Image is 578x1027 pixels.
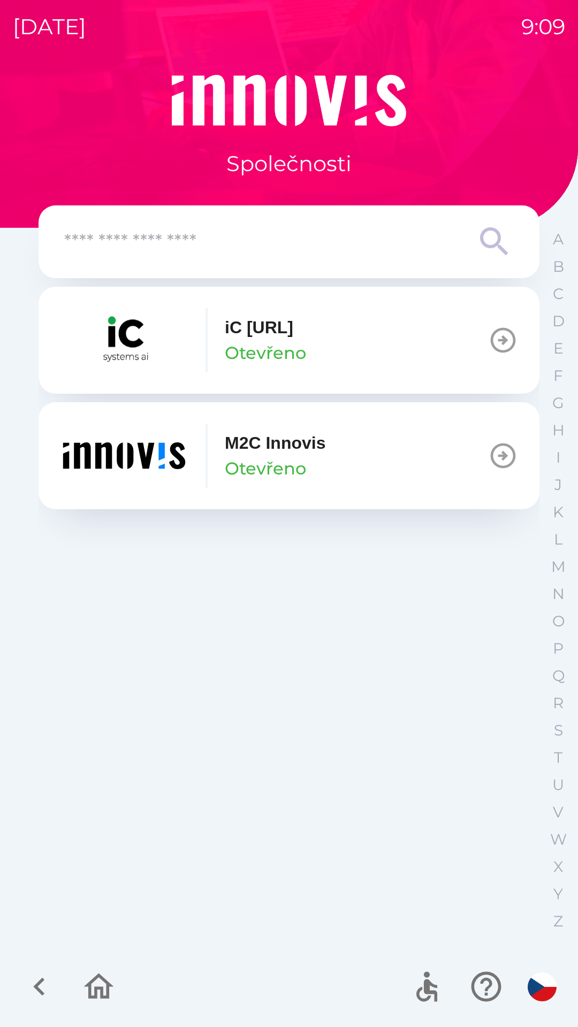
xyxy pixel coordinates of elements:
button: A [545,226,572,253]
p: M [551,557,566,576]
p: S [554,721,563,740]
p: E [553,339,564,358]
button: U [545,771,572,799]
p: L [554,530,562,549]
p: N [552,585,565,603]
p: Otevřeno [225,340,306,366]
button: H [545,417,572,444]
button: F [545,362,572,389]
p: iC [URL] [225,315,293,340]
button: I [545,444,572,471]
button: J [545,471,572,499]
button: B [545,253,572,280]
button: K [545,499,572,526]
button: W [545,826,572,853]
p: Společnosti [226,148,352,180]
button: R [545,689,572,717]
p: X [553,857,563,876]
p: G [552,394,564,412]
button: N [545,580,572,608]
p: H [552,421,565,440]
p: [DATE] [13,11,86,43]
button: E [545,335,572,362]
button: S [545,717,572,744]
p: C [553,285,564,303]
button: Y [545,880,572,908]
p: I [556,448,560,467]
img: ef454dd6-c04b-4b09-86fc-253a1223f7b7.png [60,424,188,488]
button: T [545,744,572,771]
button: Z [545,908,572,935]
p: Q [552,666,565,685]
p: Z [553,912,563,931]
button: M [545,553,572,580]
button: M2C InnovisOtevřeno [39,402,539,509]
button: O [545,608,572,635]
p: V [553,803,564,822]
p: B [553,257,564,276]
img: 0b57a2db-d8c2-416d-bc33-8ae43c84d9d8.png [60,308,188,372]
p: F [553,366,563,385]
p: 9:09 [521,11,565,43]
img: cs flag [528,972,557,1001]
img: Logo [39,75,539,126]
button: X [545,853,572,880]
p: P [553,639,564,658]
p: J [554,476,562,494]
button: iC [URL]Otevřeno [39,287,539,394]
p: R [553,694,564,712]
p: U [552,776,564,794]
p: T [554,748,562,767]
button: L [545,526,572,553]
button: Q [545,662,572,689]
p: O [552,612,565,631]
p: D [552,312,565,331]
p: Y [553,885,563,903]
button: D [545,308,572,335]
button: P [545,635,572,662]
p: W [550,830,567,849]
button: G [545,389,572,417]
button: C [545,280,572,308]
button: V [545,799,572,826]
p: Otevřeno [225,456,306,481]
p: M2C Innovis [225,430,325,456]
p: K [553,503,564,522]
p: A [553,230,564,249]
